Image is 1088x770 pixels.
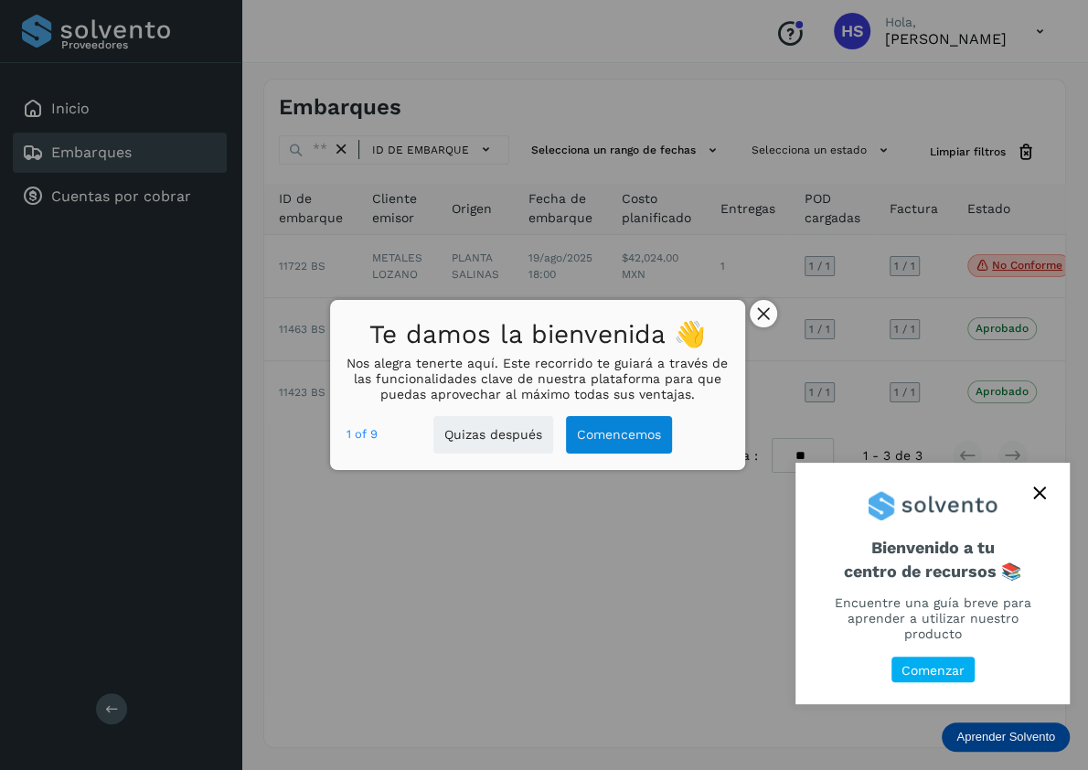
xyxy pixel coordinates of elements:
[347,424,378,444] div: 1 of 9
[347,356,729,401] p: Nos alegra tenerte aquí. Este recorrido te guiará a través de las funcionalidades clave de nuestr...
[566,416,672,454] button: Comencemos
[330,300,745,470] div: Te damos la bienvenida 👋Nos alegra tenerte aquí. Este recorrido te guiará a través de las funcion...
[891,657,975,683] button: Comenzar
[817,561,1048,582] p: centro de recursos 📚
[750,300,777,327] button: close,
[956,730,1055,744] p: Aprender Solvento
[795,463,1070,704] div: Aprender Solvento
[817,538,1048,581] span: Bienvenido a tu
[433,416,553,454] button: Quizas después
[1026,479,1053,507] button: close,
[901,663,965,679] p: Comenzar
[347,424,378,444] div: step 1 of 9
[817,595,1048,641] p: Encuentre una guía breve para aprender a utilizar nuestro producto
[942,722,1070,752] div: Aprender Solvento
[347,315,729,356] h1: Te damos la bienvenida 👋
